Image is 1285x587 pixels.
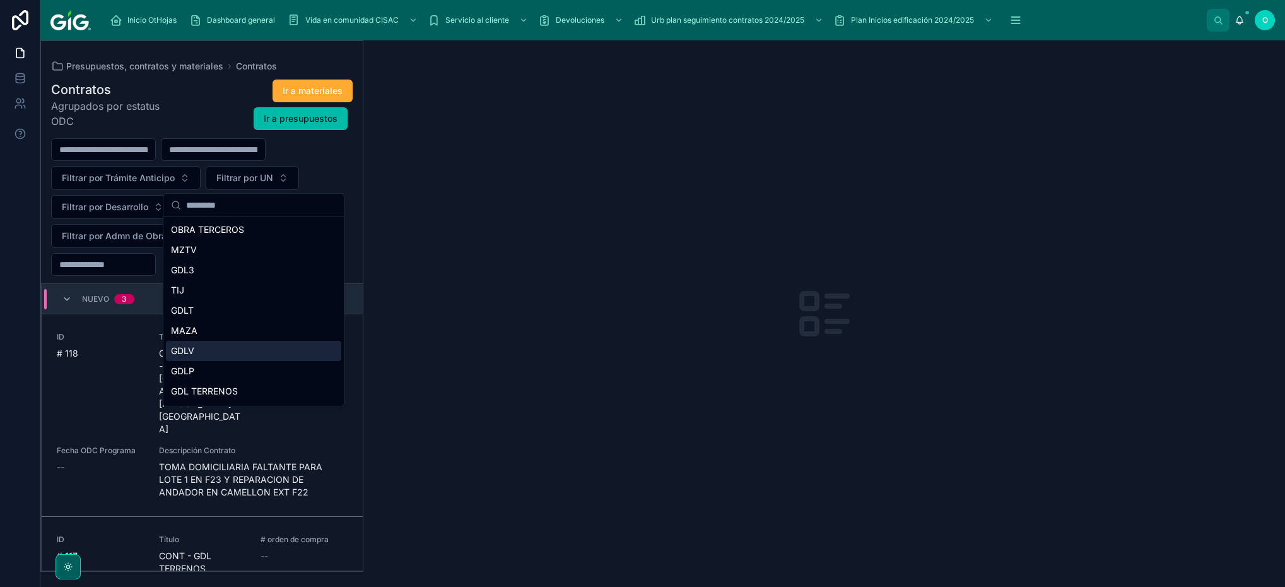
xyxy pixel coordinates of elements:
span: Servicio al cliente [445,15,509,25]
span: Descripción Contrato [159,446,348,456]
span: Filtrar por Admn de Obra [62,230,167,242]
span: CONT - GDL3, GDL3 - [PERSON_NAME][GEOGRAPHIC_DATA], [PERSON_NAME][GEOGRAPHIC_DATA] [159,347,246,436]
span: Título [159,332,246,342]
span: Urb plan seguimiento contratos 2024/2025 [651,15,804,25]
img: App logo [50,10,91,30]
span: # 118 [57,347,144,360]
a: Vida en comunidad CISAC [284,9,424,32]
a: Contratos [236,60,277,73]
span: Devoluciones [556,15,604,25]
span: GDLT [171,304,194,317]
a: Urb plan seguimiento contratos 2024/2025 [630,9,830,32]
span: TOMA DOMICILIARIA FALTANTE PARA LOTE 1 EN F23 Y REPARACION DE ANDADOR EN CAMELLON EXT F22 [159,461,348,499]
span: Ir a presupuestos [264,112,337,125]
a: Servicio al cliente [424,9,534,32]
span: Inicio OtHojas [127,15,177,25]
a: Devoluciones [534,9,630,32]
a: ID# 118TítuloCONT - GDL3, GDL3 - [PERSON_NAME][GEOGRAPHIC_DATA], [PERSON_NAME][GEOGRAPHIC_DATA]# ... [42,314,363,517]
button: Select Button [206,166,299,190]
span: OBRA TERCEROS [171,223,244,236]
span: GDL3 [171,264,194,276]
span: MAZA [171,324,197,337]
span: Agrupados por estatus ODC [51,98,174,129]
span: AGS [171,405,189,418]
span: Plan Inicios edificación 2024/2025 [851,15,974,25]
button: Ir a presupuestos [254,107,348,130]
div: 3 [122,294,127,304]
span: MZTV [171,244,197,256]
span: Ir a materiales [283,85,343,97]
span: Filtrar por UN [216,172,273,184]
span: GDL TERRENOS [171,385,238,398]
span: Filtrar por Desarrollo [62,201,148,213]
span: -- [57,461,64,473]
span: Filtrar por Trámite Anticipo [62,172,175,184]
span: TIJ [171,284,184,297]
span: GDLV [171,345,194,357]
a: Plan Inicios edificación 2024/2025 [830,9,999,32]
a: Dashboard general [185,9,284,32]
span: Título [159,535,246,545]
span: Vida en comunidad CISAC [305,15,399,25]
span: Dashboard general [207,15,275,25]
a: Inicio OtHojas [106,9,185,32]
span: Presupuestos, contratos y materiales [66,60,223,73]
h1: Contratos [51,81,174,98]
span: O [1262,15,1268,25]
button: Select Button [51,166,201,190]
div: scrollable content [101,6,1207,34]
span: # orden de compra [261,535,348,545]
span: # 117 [57,550,144,562]
span: Nuevo [82,294,109,304]
span: GDLP [171,365,194,377]
button: Ir a materiales [273,80,353,102]
span: -- [261,550,268,562]
div: Suggestions [163,217,344,406]
span: ID [57,332,144,342]
button: Select Button [51,224,192,248]
a: Presupuestos, contratos y materiales [51,60,223,73]
span: Fecha ODC Programa [57,446,144,456]
button: Select Button [51,195,174,219]
span: ID [57,535,144,545]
